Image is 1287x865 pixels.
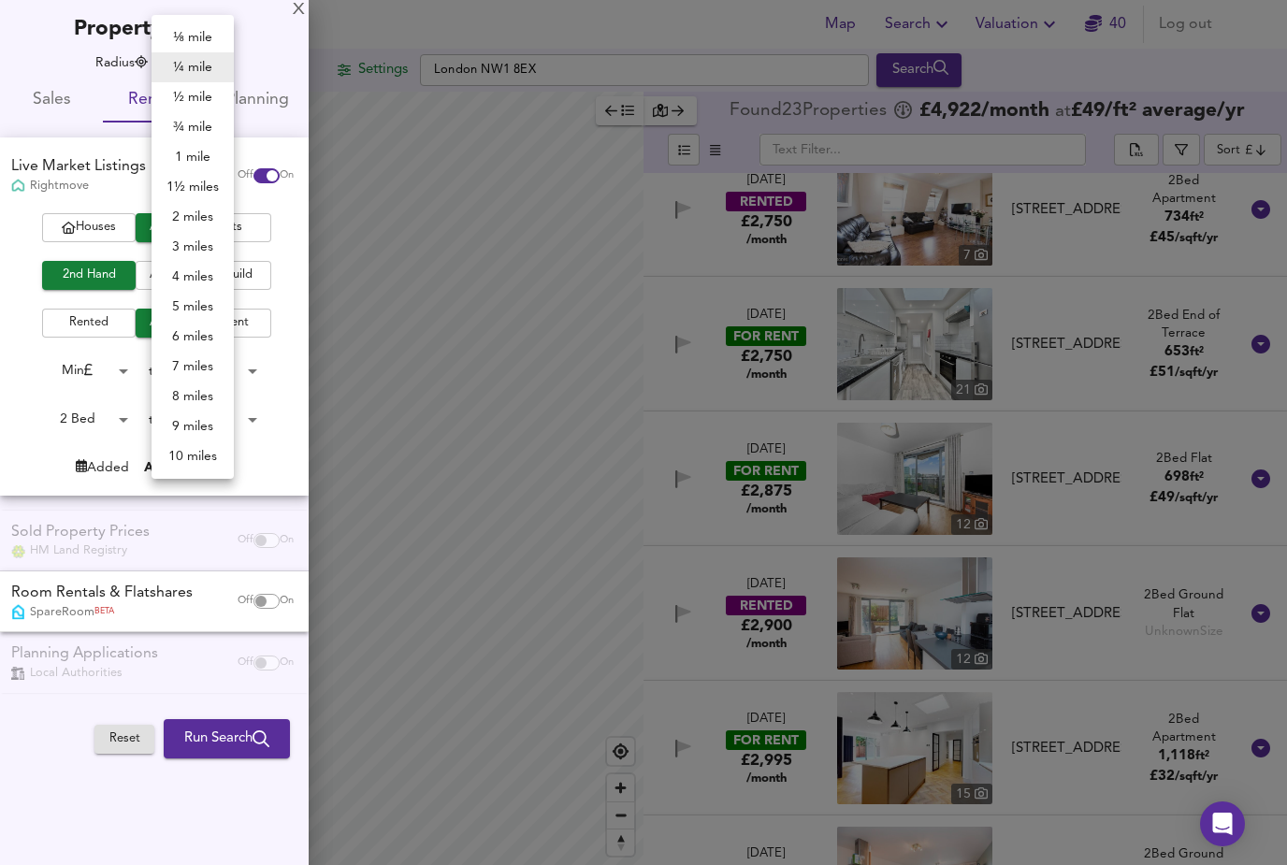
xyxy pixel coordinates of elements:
[152,112,234,142] li: ¾ mile
[152,352,234,382] li: 7 miles
[152,322,234,352] li: 6 miles
[152,292,234,322] li: 5 miles
[152,82,234,112] li: ½ mile
[152,22,234,52] li: ⅛ mile
[152,202,234,232] li: 2 miles
[152,52,234,82] li: ¼ mile
[152,142,234,172] li: 1 mile
[152,232,234,262] li: 3 miles
[152,382,234,411] li: 8 miles
[1200,801,1245,846] div: Open Intercom Messenger
[152,441,234,471] li: 10 miles
[152,172,234,202] li: 1½ miles
[152,411,234,441] li: 9 miles
[152,262,234,292] li: 4 miles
